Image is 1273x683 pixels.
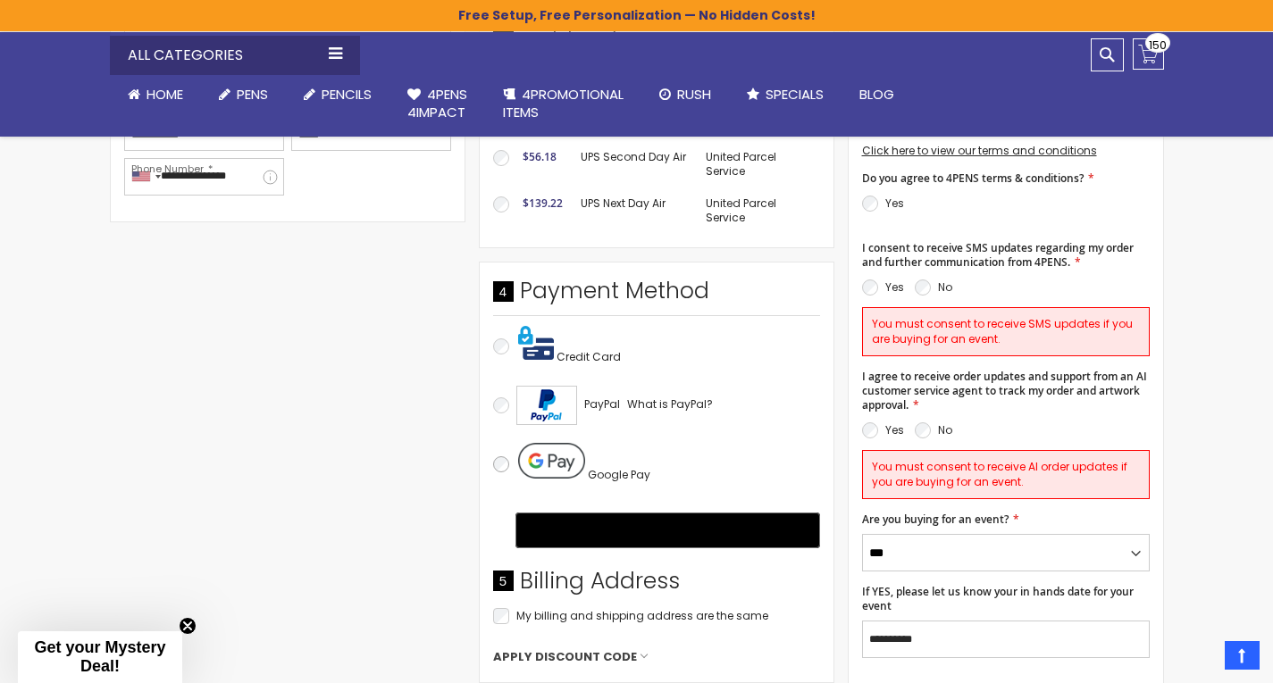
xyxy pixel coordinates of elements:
span: Google Pay [588,467,650,482]
span: 150 [1149,37,1167,54]
a: Pencils [286,75,389,114]
a: Click here to view our terms and conditions [862,143,1097,158]
a: Pens [201,75,286,114]
span: If YES, please let us know your in hands date for your event [862,584,1134,613]
button: Buy with GPay [515,512,820,548]
span: 4PROMOTIONAL ITEMS [503,85,624,121]
label: Yes [885,422,904,437]
a: 4Pens4impact [389,75,485,133]
span: Credit Card [557,349,621,364]
span: Apply Discount Code [493,649,637,665]
div: Payment Method [493,276,820,315]
span: Pens [237,85,268,104]
button: Close teaser [179,617,197,635]
span: Blog [859,85,894,104]
a: 150 [1133,38,1164,70]
label: Yes [885,196,904,211]
a: Top [1225,641,1260,670]
a: Blog [842,75,912,114]
a: Home [110,75,201,114]
div: Billing Address [493,566,820,605]
label: Yes [885,279,904,295]
td: United Parcel Service [697,187,819,234]
div: Get your Mystery Deal!Close teaser [18,631,182,683]
span: Specials [766,85,824,104]
span: PayPal [584,396,620,412]
span: I agree to receive order updates and support from an AI customer service agent to track my order ... [862,369,1147,412]
a: Rush [641,75,729,114]
a: 4PROMOTIONALITEMS [485,75,641,133]
img: Pay with Google Pay [518,443,585,479]
label: No [938,422,952,437]
span: $139.22 [523,196,563,211]
span: Get your Mystery Deal! [34,638,165,675]
span: Are you buying for an event? [862,512,1009,527]
span: My billing and shipping address are the same [516,608,768,623]
td: United Parcel Service [697,141,819,187]
div: You must consent to receive SMS updates if you are buying for an event. [862,307,1150,355]
span: 4Pens 4impact [407,85,467,121]
div: You must consent to receive AI order updates if you are buying for an event. [862,450,1150,498]
span: Home [147,85,183,104]
span: Pencils [322,85,372,104]
div: United States: +1 [125,159,166,195]
span: Rush [677,85,711,104]
a: Specials [729,75,842,114]
a: What is PayPal? [627,394,713,415]
span: What is PayPal? [627,396,713,412]
td: UPS Next Day Air [572,187,698,234]
td: UPS Second Day Air [572,141,698,187]
img: Pay with credit card [518,325,554,361]
img: Acceptance Mark [516,386,577,425]
span: Terms & Conditions [862,121,962,137]
label: No [938,279,952,295]
span: $56.18 [523,149,557,164]
span: I consent to receive SMS updates regarding my order and further communication from 4PENS. [862,240,1134,270]
div: All Categories [110,36,360,75]
span: Do you agree to 4PENS terms & conditions? [862,171,1084,186]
